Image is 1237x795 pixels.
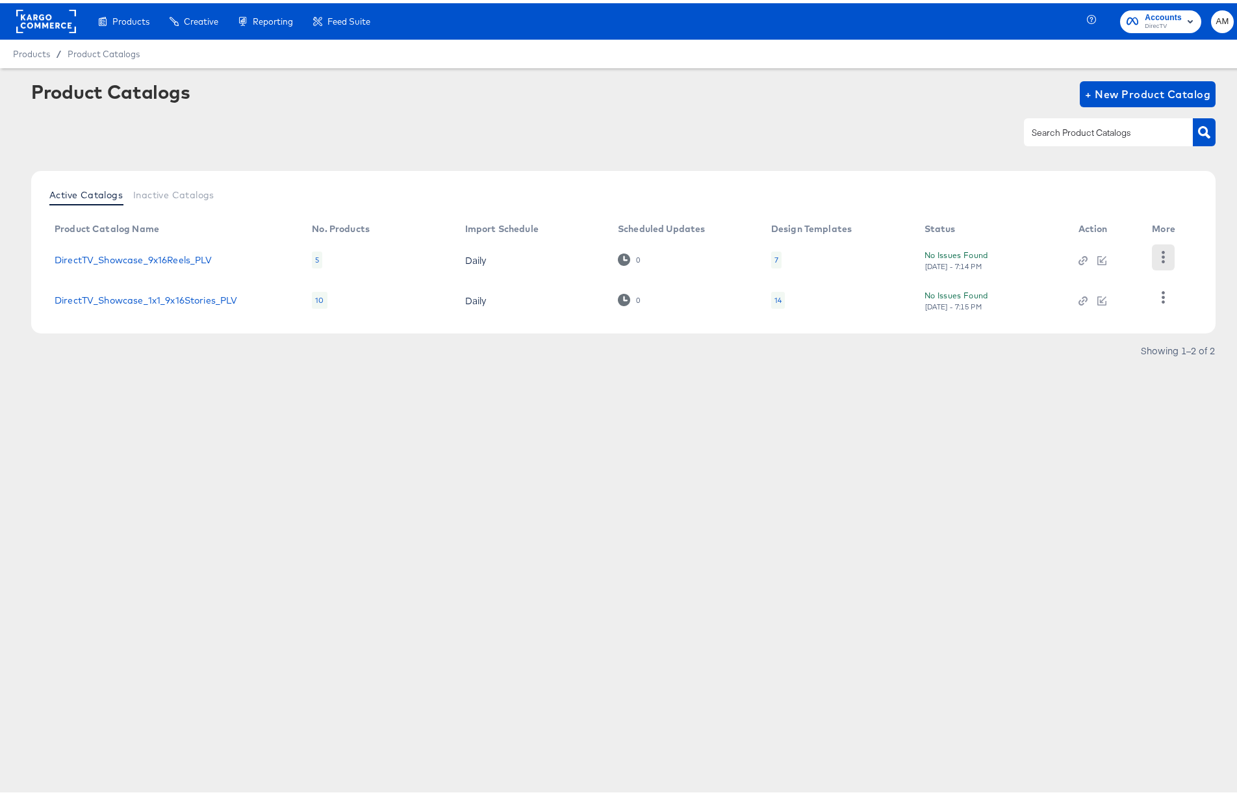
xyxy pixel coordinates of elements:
[618,291,641,303] div: 0
[31,78,190,99] div: Product Catalogs
[774,292,782,302] div: 14
[327,13,370,23] span: Feed Suite
[1068,216,1142,237] th: Action
[1216,11,1229,26] span: AM
[914,216,1068,237] th: Status
[55,252,212,262] a: DirectTV_Showcase_9x16Reels_PLV
[133,187,214,197] span: Inactive Catalogs
[771,220,852,231] div: Design Templates
[55,220,159,231] div: Product Catalog Name
[771,289,785,306] div: 14
[312,248,322,265] div: 5
[49,187,123,197] span: Active Catalogs
[312,220,370,231] div: No. Products
[55,292,238,302] a: DirectTV_Showcase_1x1_9x16Stories_PLV
[618,250,641,263] div: 0
[635,252,641,261] div: 0
[253,13,293,23] span: Reporting
[1141,216,1191,237] th: More
[112,13,149,23] span: Products
[771,248,782,265] div: 7
[1029,122,1167,137] input: Search Product Catalogs
[465,220,539,231] div: Import Schedule
[1080,78,1216,104] button: + New Product Catalog
[50,46,68,56] span: /
[1145,8,1182,21] span: Accounts
[1085,82,1210,100] span: + New Product Catalog
[455,237,607,277] td: Daily
[1145,18,1182,29] span: DirecTV
[1140,343,1216,352] div: Showing 1–2 of 2
[1120,7,1201,30] button: AccountsDirecTV
[618,220,706,231] div: Scheduled Updates
[774,252,778,262] div: 7
[635,293,641,302] div: 0
[68,46,140,56] a: Product Catalogs
[312,289,327,306] div: 10
[455,277,607,317] td: Daily
[13,46,50,56] span: Products
[184,13,218,23] span: Creative
[1211,7,1234,30] button: AM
